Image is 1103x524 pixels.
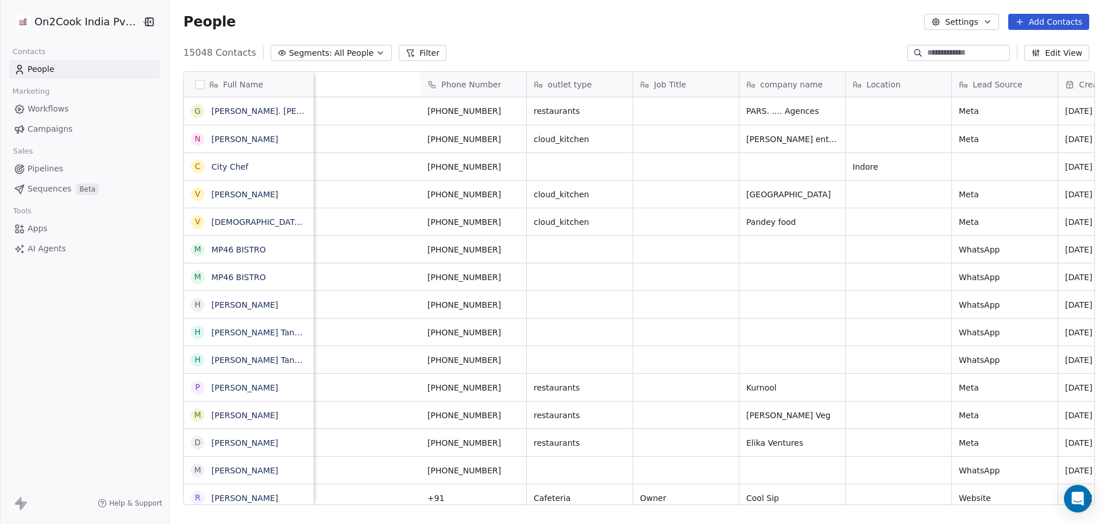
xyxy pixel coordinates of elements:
[534,133,626,145] span: cloud_kitchen
[76,183,99,195] span: Beta
[14,12,134,32] button: On2Cook India Pvt. Ltd.
[427,382,519,393] span: [PHONE_NUMBER]
[853,161,944,173] span: Indore
[9,100,160,118] a: Workflows
[427,492,519,504] span: +91
[547,79,592,90] span: outlet type
[195,326,201,338] div: H
[184,97,314,506] div: grid
[194,271,201,283] div: M
[223,79,263,90] span: Full Name
[211,190,278,199] a: [PERSON_NAME]
[195,437,201,449] div: D
[211,217,369,227] a: [DEMOGRAPHIC_DATA][PERSON_NAME]
[959,492,1051,504] span: Website
[211,328,371,337] a: [PERSON_NAME] Tandori Fish & Chicken
[195,299,201,311] div: H
[9,159,160,178] a: Pipelines
[184,72,314,97] div: Full Name
[427,189,519,200] span: [PHONE_NUMBER]
[959,133,1051,145] span: Meta
[211,466,278,475] a: [PERSON_NAME]
[211,411,278,420] a: [PERSON_NAME]
[7,43,51,60] span: Contacts
[183,46,256,60] span: 15048 Contacts
[427,161,519,173] span: [PHONE_NUMBER]
[924,14,998,30] button: Settings
[534,216,626,228] span: cloud_kitchen
[959,189,1051,200] span: Meta
[746,189,838,200] span: [GEOGRAPHIC_DATA]
[746,410,838,421] span: [PERSON_NAME] Veg
[334,47,373,59] span: All People
[527,72,633,97] div: outlet type
[421,72,526,97] div: Phone Number
[211,135,278,144] a: [PERSON_NAME]
[427,327,519,338] span: [PHONE_NUMBER]
[195,354,201,366] div: H
[959,299,1051,311] span: WhatsApp
[194,464,201,476] div: M
[746,216,838,228] span: Pandey food
[534,105,626,117] span: restaurants
[427,105,519,117] span: [PHONE_NUMBER]
[211,273,266,282] a: MP46 BISTRO
[959,437,1051,449] span: Meta
[1024,45,1089,61] button: Edit View
[28,163,63,175] span: Pipelines
[8,202,36,220] span: Tools
[28,63,55,75] span: People
[959,410,1051,421] span: Meta
[427,244,519,255] span: [PHONE_NUMBER]
[289,47,332,59] span: Segments:
[28,103,69,115] span: Workflows
[211,383,278,392] a: [PERSON_NAME]
[211,438,278,447] a: [PERSON_NAME]
[9,120,160,139] a: Campaigns
[8,143,38,160] span: Sales
[959,216,1051,228] span: Meta
[746,382,838,393] span: Kurnool
[427,465,519,476] span: [PHONE_NUMBER]
[640,492,732,504] span: Owner
[746,105,838,117] span: PARS. .... Agences
[846,72,951,97] div: Location
[427,354,519,366] span: [PHONE_NUMBER]
[195,133,200,145] div: N
[211,106,350,116] a: [PERSON_NAME]. [PERSON_NAME]
[98,499,162,508] a: Help & Support
[1008,14,1089,30] button: Add Contacts
[746,492,838,504] span: Cool Sip
[952,72,1058,97] div: Lead Source
[534,492,626,504] span: Cafeteria
[760,79,823,90] span: company name
[959,271,1051,283] span: WhatsApp
[16,15,30,29] img: on2cook%20logo-04%20copy.jpg
[427,133,519,145] span: [PHONE_NUMBER]
[959,105,1051,117] span: Meta
[399,45,446,61] button: Filter
[211,300,278,309] a: [PERSON_NAME]
[441,79,501,90] span: Phone Number
[959,327,1051,338] span: WhatsApp
[211,355,371,365] a: [PERSON_NAME] Tandori Fish & Chicken
[28,223,48,235] span: Apps
[534,410,626,421] span: restaurants
[109,499,162,508] span: Help & Support
[654,79,686,90] span: Job Title
[427,410,519,421] span: [PHONE_NUMBER]
[633,72,739,97] div: Job Title
[427,299,519,311] span: [PHONE_NUMBER]
[427,271,519,283] span: [PHONE_NUMBER]
[959,382,1051,393] span: Meta
[959,244,1051,255] span: WhatsApp
[534,437,626,449] span: restaurants
[28,183,71,195] span: Sequences
[183,13,236,30] span: People
[7,83,55,100] span: Marketing
[1064,485,1092,512] div: Open Intercom Messenger
[973,79,1022,90] span: Lead Source
[194,243,201,255] div: M
[28,123,72,135] span: Campaigns
[195,216,201,228] div: V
